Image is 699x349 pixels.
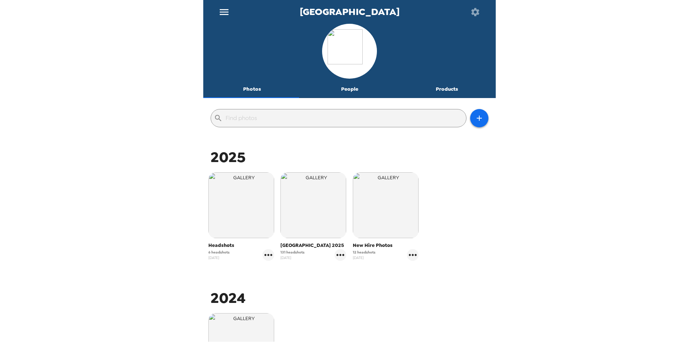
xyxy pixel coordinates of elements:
img: gallery [280,172,346,238]
span: 131 headshots [280,249,305,255]
span: 12 headshots [353,249,375,255]
input: Find photos [226,112,463,124]
span: [DATE] [280,255,305,260]
span: [GEOGRAPHIC_DATA] [300,7,400,17]
span: [GEOGRAPHIC_DATA] 2025 [280,242,346,249]
span: 6 headshots [208,249,230,255]
img: gallery [208,172,274,238]
span: New Hire Photos [353,242,419,249]
button: gallery menu [262,249,274,261]
img: gallery [353,172,419,238]
button: People [301,80,398,98]
button: Photos [203,80,301,98]
button: gallery menu [335,249,346,261]
span: 2024 [211,288,246,308]
span: 2025 [211,147,246,167]
img: org logo [328,29,371,73]
button: gallery menu [407,249,419,261]
span: Headshots [208,242,274,249]
span: [DATE] [208,255,230,260]
button: Products [398,80,496,98]
span: [DATE] [353,255,375,260]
